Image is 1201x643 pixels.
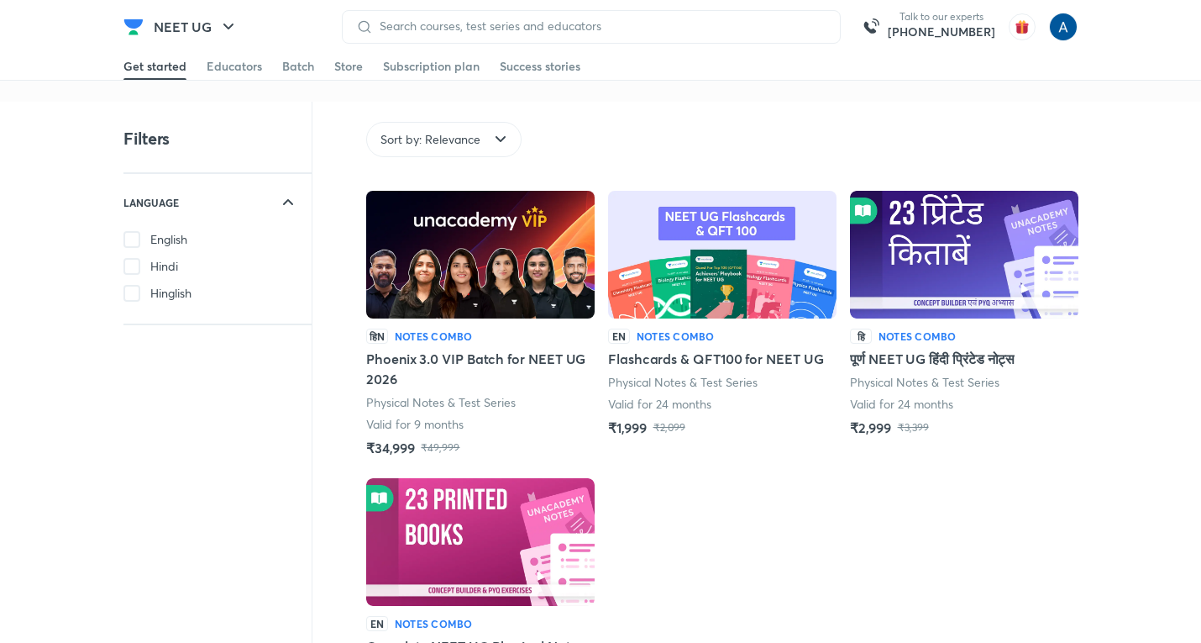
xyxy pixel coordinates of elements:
[653,421,685,435] p: ₹2,099
[334,58,363,75] div: Store
[334,53,363,80] a: Store
[395,329,473,344] h6: Notes Combo
[500,58,580,75] div: Success stories
[366,438,414,458] h5: ₹34,999
[878,329,957,344] h6: Notes Combo
[850,374,1000,391] p: Physical Notes & Test Series
[150,285,191,302] span: Hinglish
[383,58,480,75] div: Subscription plan
[637,329,715,344] h6: Notes Combo
[608,349,824,369] h5: Flashcards & QFT100 for NEET UG
[366,478,595,606] img: Batch Thumbnail
[898,421,929,435] p: ₹3,399
[608,374,758,391] p: Physical Notes & Test Series
[380,131,480,148] span: Sort by: Relevance
[608,396,711,413] p: Valid for 24 months
[395,616,473,631] h6: Notes Combo
[608,191,837,319] img: Batch Thumbnail
[150,258,178,275] span: Hindi
[366,191,595,319] img: Batch Thumbnail
[888,24,995,40] a: [PHONE_NUMBER]
[1009,13,1036,40] img: avatar
[144,10,249,44] button: NEET UG
[282,53,314,80] a: Batch
[608,329,630,344] p: EN
[608,418,647,438] h5: ₹1,999
[1049,13,1078,41] img: Anees Ahmed
[373,19,826,33] input: Search courses, test series and educators
[366,349,595,389] h5: Phoenix 3.0 VIP Batch for NEET UG 2026
[850,191,1078,319] img: Batch Thumbnail
[888,10,995,24] p: Talk to our experts
[366,616,388,631] p: EN
[207,53,262,80] a: Educators
[850,349,1015,369] h5: पूर्ण NEET UG हिंदी प्रिंटेड नोट्स
[421,441,459,455] p: ₹49,999
[207,58,262,75] div: Educators
[366,416,464,433] p: Valid for 9 months
[123,194,179,211] h6: LANGUAGE
[150,231,187,248] span: English
[123,128,170,150] h4: Filters
[383,53,480,80] a: Subscription plan
[850,396,953,413] p: Valid for 24 months
[850,329,872,344] p: हि
[366,329,388,344] p: हिN
[854,10,888,44] img: call-us
[850,418,891,438] h5: ₹2,999
[500,53,580,80] a: Success stories
[282,58,314,75] div: Batch
[123,53,186,80] a: Get started
[366,394,517,411] p: Physical Notes & Test Series
[123,58,186,75] div: Get started
[123,17,144,37] img: Company Logo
